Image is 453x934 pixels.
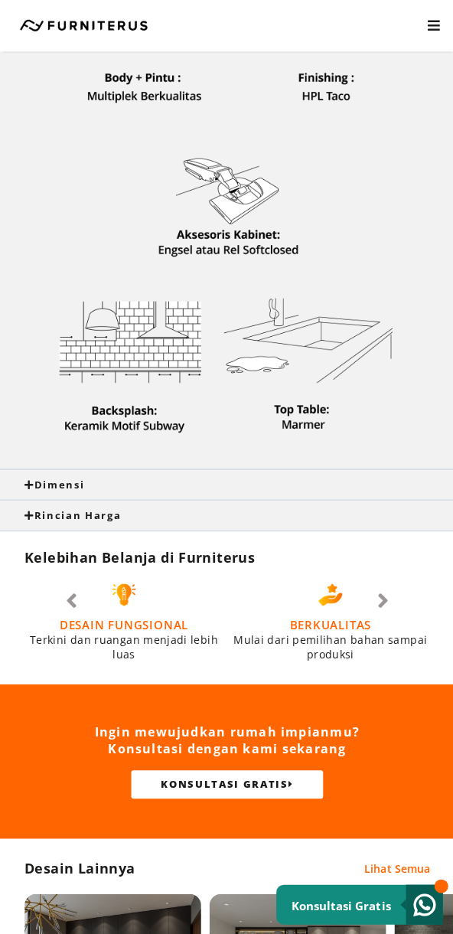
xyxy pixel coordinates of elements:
img: berkualitas.png [318,583,341,605]
p: Terkini dan ruangan menjadi lebih luas [24,631,223,660]
p: Mulai dari pemilihan bahan sampai produksi [230,631,429,660]
h2: Desain Lainnya [24,857,135,875]
h2: Ingin mewujudkan rumah impianmu? Konsultasi dengan kami sekarang [24,722,429,756]
div: Dimensi [24,477,429,491]
a: Lihat Semua [363,859,429,874]
h2: Kelebihan Belanja di Furniterus [24,547,429,566]
a: KONSULTASI GRATIS [131,769,322,797]
a: Konsultasi Gratis [275,883,442,923]
h4: BERKUALITAS [230,616,429,631]
small: Konsultasi Gratis [291,896,389,911]
h4: DESAIN FUNGSIONAL [24,616,223,631]
div: Rincian Harga [24,508,429,521]
img: desain-fungsional.png [112,583,136,605]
